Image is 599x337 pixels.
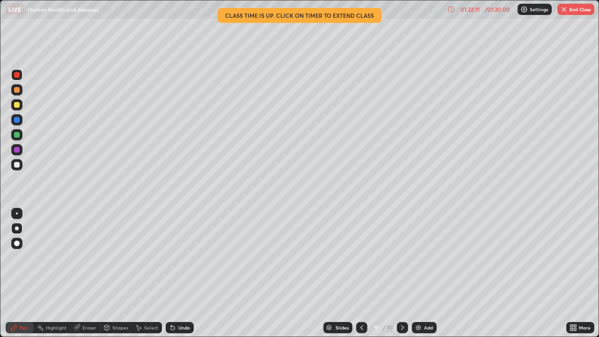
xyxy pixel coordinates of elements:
[415,324,422,331] img: add-slide-button
[483,7,512,12] div: / 01:20:00
[371,325,380,330] div: 9
[178,325,190,330] div: Undo
[336,325,349,330] div: Slides
[382,325,385,330] div: /
[579,325,591,330] div: More
[8,6,21,13] p: LIVE
[560,6,568,13] img: end-class-cross
[387,323,393,332] div: 10
[424,325,433,330] div: Add
[144,325,158,330] div: Select
[82,325,96,330] div: Eraser
[520,6,528,13] img: class-settings-icons
[457,7,483,12] div: 01:22:11
[530,7,548,12] p: Settings
[46,325,66,330] div: Highlight
[28,6,99,13] p: Human health and diseases
[557,4,594,15] button: End Class
[112,325,128,330] div: Shapes
[20,325,28,330] div: Pen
